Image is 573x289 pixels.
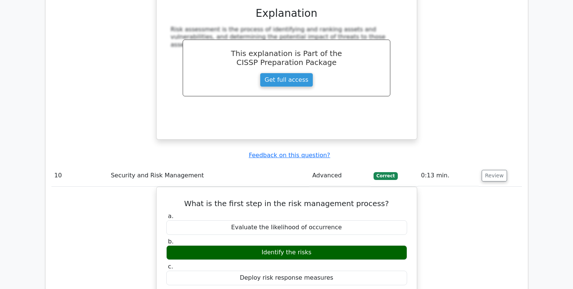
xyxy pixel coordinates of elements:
[260,73,313,87] a: Get full access
[108,165,309,186] td: Security and Risk Management
[418,165,479,186] td: 0:13 min.
[249,152,330,159] a: Feedback on this question?
[51,165,108,186] td: 10
[309,165,371,186] td: Advanced
[166,199,408,208] h5: What is the first step in the risk management process?
[482,170,507,181] button: Review
[168,212,174,220] span: a.
[171,7,403,20] h3: Explanation
[168,263,173,270] span: c.
[166,271,407,285] div: Deploy risk response measures
[166,220,407,235] div: Evaluate the likelihood of occurrence
[374,172,398,180] span: Correct
[166,245,407,260] div: Identify the risks
[171,26,403,49] div: Risk assessment is the process of identifying and ranking assets and vulnerabilities, and determi...
[168,238,174,245] span: b.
